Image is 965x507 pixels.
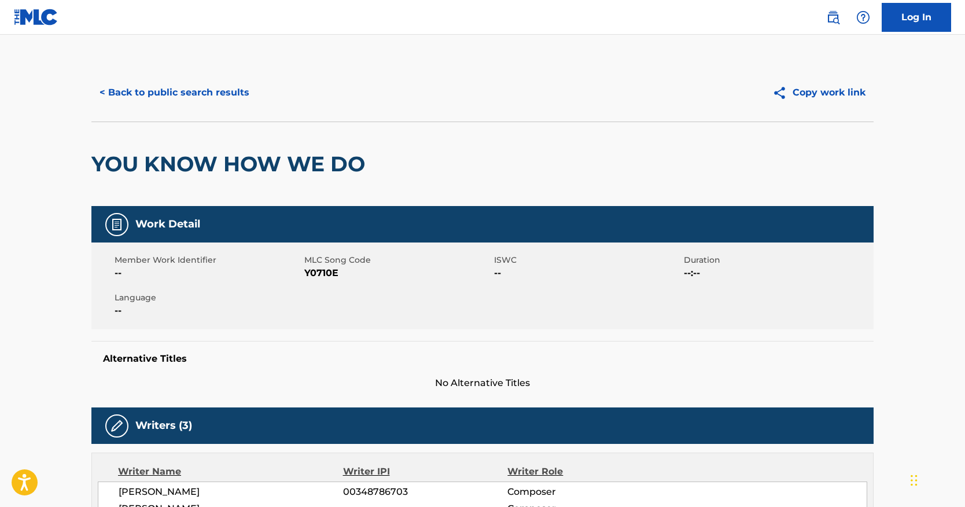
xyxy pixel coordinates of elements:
[110,218,124,232] img: Work Detail
[772,86,793,100] img: Copy work link
[684,254,871,266] span: Duration
[343,465,508,479] div: Writer IPI
[115,292,301,304] span: Language
[91,78,257,107] button: < Back to public search results
[494,266,681,280] span: --
[907,451,965,507] iframe: Chat Widget
[343,485,507,499] span: 00348786703
[119,485,343,499] span: [PERSON_NAME]
[115,266,301,280] span: --
[856,10,870,24] img: help
[118,465,343,479] div: Writer Name
[91,376,874,390] span: No Alternative Titles
[882,3,951,32] a: Log In
[103,353,862,365] h5: Alternative Titles
[911,463,918,498] div: Drag
[115,254,301,266] span: Member Work Identifier
[135,218,200,231] h5: Work Detail
[826,10,840,24] img: search
[507,465,657,479] div: Writer Role
[822,6,845,29] a: Public Search
[304,254,491,266] span: MLC Song Code
[91,151,371,177] h2: YOU KNOW HOW WE DO
[304,266,491,280] span: Y0710E
[684,266,871,280] span: --:--
[14,9,58,25] img: MLC Logo
[115,304,301,318] span: --
[764,78,874,107] button: Copy work link
[507,485,657,499] span: Composer
[852,6,875,29] div: Help
[494,254,681,266] span: ISWC
[110,419,124,433] img: Writers
[135,419,192,432] h5: Writers (3)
